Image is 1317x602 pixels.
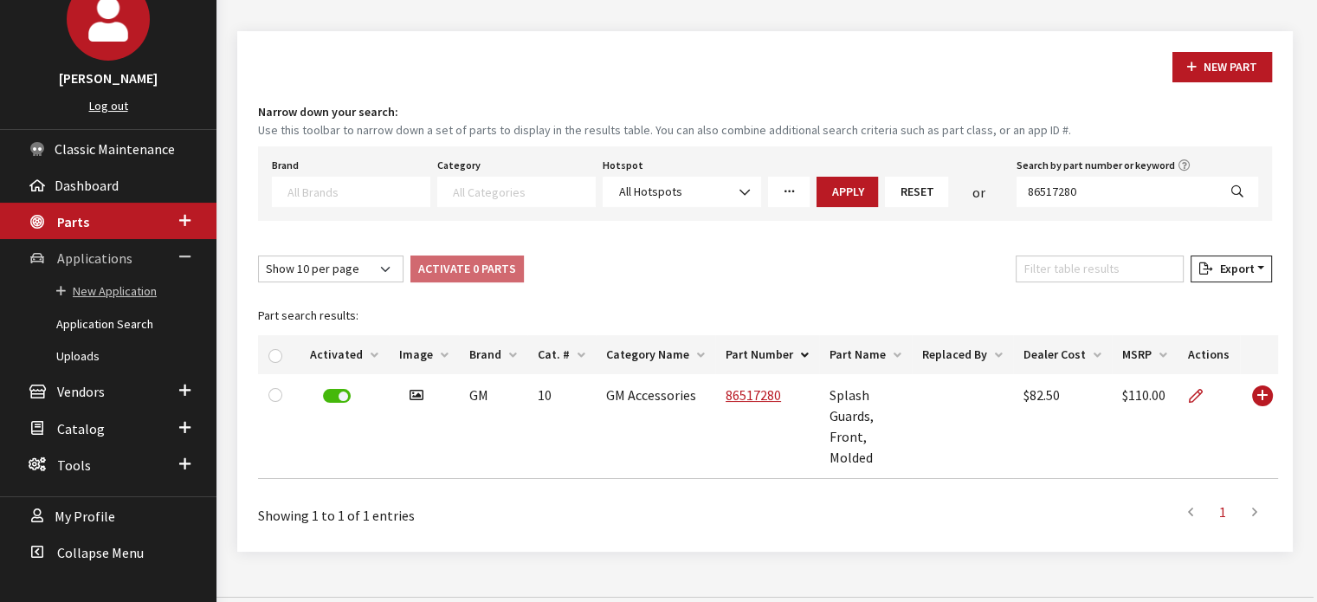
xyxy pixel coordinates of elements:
div: Showing 1 to 1 of 1 entries [258,493,668,526]
th: Activated: activate to sort column ascending [300,335,389,374]
label: Deactivate Part [323,389,351,403]
span: Vendors [57,384,105,401]
input: Filter table results [1016,256,1184,282]
a: Edit Part [1188,374,1217,418]
input: Search [1017,177,1217,207]
h4: Narrow down your search: [258,103,1272,121]
th: Brand: activate to sort column ascending [459,335,527,374]
th: Dealer Cost: activate to sort column ascending [1013,335,1112,374]
a: More Filters [768,177,810,207]
button: New Part [1172,52,1272,82]
a: Log out [89,98,128,113]
span: Select a Brand [272,177,430,207]
td: $82.50 [1013,374,1112,479]
label: Category [437,158,481,173]
div: or [948,182,1010,203]
textarea: Search [453,184,595,199]
i: Has image [410,389,423,403]
textarea: Search [287,184,429,199]
span: Export [1212,261,1254,276]
a: 1 [1207,495,1238,529]
th: Cat. #: activate to sort column ascending [527,335,596,374]
span: Dashboard [55,177,119,194]
th: MSRP: activate to sort column ascending [1112,335,1178,374]
td: GM Accessories [596,374,715,479]
button: Export [1191,256,1272,282]
td: $110.00 [1112,374,1178,479]
span: Collapse Menu [57,544,144,561]
small: Use this toolbar to narrow down a set of parts to display in the results table. You can also comb... [258,121,1272,139]
td: Use Enter key to show more/less [1240,374,1278,479]
label: Hotspot [603,158,643,173]
span: Applications [57,249,132,267]
label: Brand [272,158,299,173]
th: Image: activate to sort column ascending [389,335,459,374]
span: Select a Category [437,177,596,207]
span: Classic Maintenance [55,140,175,158]
span: Tools [57,456,91,474]
span: My Profile [55,508,115,525]
caption: Part search results: [258,296,1278,335]
td: GM [459,374,527,479]
span: All Hotspots [614,183,750,201]
span: All Hotspots [619,184,682,199]
td: Splash Guards, Front, Molded [819,374,912,479]
button: Apply [817,177,878,207]
label: Search by part number or keyword [1017,158,1175,173]
th: Part Name: activate to sort column ascending [819,335,912,374]
button: Search [1217,177,1258,207]
th: Part Number: activate to sort column descending [715,335,819,374]
a: 86517280 [726,386,781,404]
th: Actions [1178,335,1240,374]
h3: [PERSON_NAME] [17,68,199,88]
span: Parts [57,213,89,230]
th: Replaced By: activate to sort column ascending [912,335,1013,374]
th: Category Name: activate to sort column ascending [596,335,715,374]
button: Reset [885,177,948,207]
td: 10 [527,374,596,479]
span: Catalog [57,420,105,437]
span: All Hotspots [603,177,761,207]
